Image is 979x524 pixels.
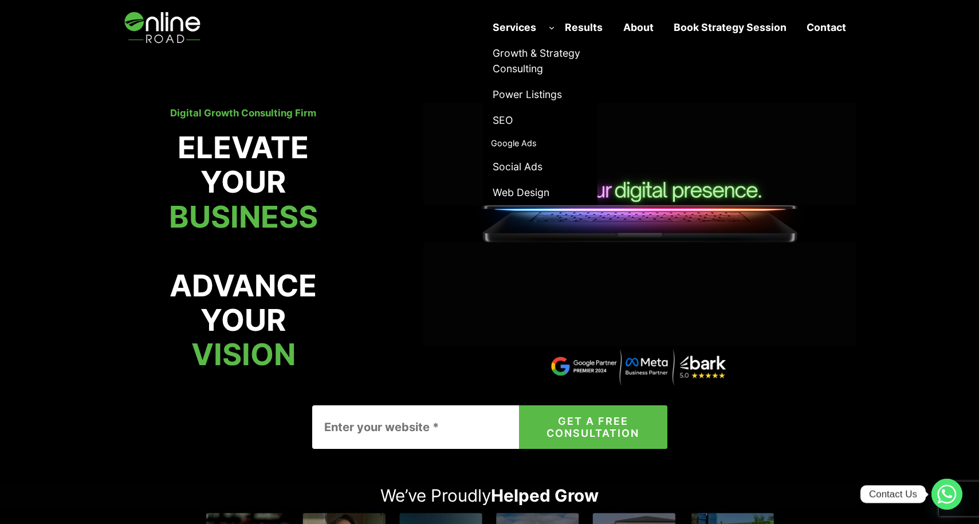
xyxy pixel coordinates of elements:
strong: ADVANCE YOUR [170,267,317,373]
a: About [613,14,663,40]
span: Power Listings [493,87,562,102]
a: Growth & Strategy Consulting [483,40,597,81]
strong: About [623,21,654,33]
span: Google Ads [491,137,537,150]
strong: Digital Growth Consulting Firm [170,107,316,119]
a: Power Listings [483,81,597,107]
a: Services [483,14,546,40]
span: Social Ads [493,159,542,174]
strong: Book Strategy Session [674,21,787,33]
strong: Contact [807,21,846,33]
a: Google Ads [483,133,597,154]
input: Enter your website * [312,405,544,449]
span: SEO [493,112,513,128]
nav: Navigation [483,14,856,40]
mark: VISION [191,336,296,373]
a: Results [555,14,613,40]
button: GET A FREE CONSULTATION [519,405,667,449]
a: Whatsapp [931,479,962,510]
strong: Helped Grow [491,485,599,506]
a: SEO [483,107,597,133]
strong: ELEVATE YOUR [169,129,318,234]
span: Growth & Strategy Consulting [493,45,587,77]
a: Book Strategy Session [663,14,796,40]
mark: BUSINESS [169,198,318,235]
a: Web Design [483,179,597,205]
span: Web Design [493,185,549,200]
strong: Results [565,21,603,33]
button: Services submenu [549,24,555,30]
strong: Services [493,21,536,33]
form: Contact form [312,405,667,449]
a: Social Ads [483,154,597,180]
a: Contact [796,14,856,40]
